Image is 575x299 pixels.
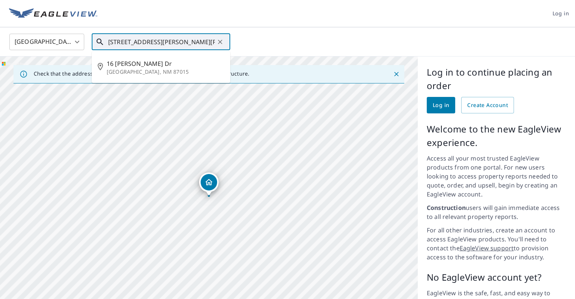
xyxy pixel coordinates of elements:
button: Clear [215,37,225,47]
a: Log in [427,97,455,113]
p: Welcome to the new EagleView experience. [427,122,566,149]
button: Close [392,69,401,79]
p: Access all your most trusted EagleView products from one portal. For new users looking to access ... [427,154,566,199]
p: [GEOGRAPHIC_DATA], NM 87015 [107,68,224,76]
p: For all other industries, create an account to access EagleView products. You'll need to contact ... [427,226,566,262]
strong: Construction [427,204,466,212]
div: Dropped pin, building 1, Residential property, 16 Tom Mix Dr Edgewood, NM 87015 [199,173,219,196]
span: Create Account [467,101,508,110]
p: Check that the address is accurate, then drag the marker over the correct structure. [34,70,249,77]
a: EagleView support [460,244,514,252]
p: Log in to continue placing an order [427,65,566,92]
p: users will gain immediate access to all relevant property reports. [427,203,566,221]
span: Log in [553,9,569,18]
p: No EagleView account yet? [427,271,566,284]
div: [GEOGRAPHIC_DATA] [9,31,84,52]
input: Search by address or latitude-longitude [108,31,215,52]
span: Log in [433,101,449,110]
img: EV Logo [9,8,97,19]
span: 16 [PERSON_NAME] Dr [107,59,224,68]
a: Create Account [461,97,514,113]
